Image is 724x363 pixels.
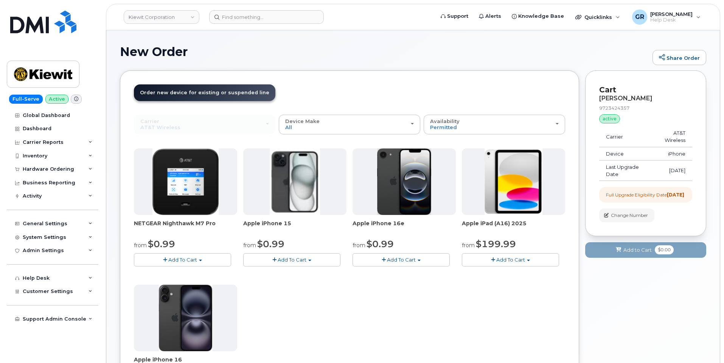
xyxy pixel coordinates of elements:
[627,9,706,25] div: Gabriel Rains
[243,220,346,235] div: Apple iPhone 15
[650,126,692,147] td: AT&T Wireless
[435,9,474,24] a: Support
[148,238,175,249] span: $0.99
[134,220,237,235] div: NETGEAR Nighthawk M7 Pro
[599,126,650,147] td: Carrier
[387,257,416,263] span: Add To Cart
[655,245,674,254] span: $0.00
[462,242,475,249] small: from
[168,257,197,263] span: Add To Cart
[653,50,706,65] a: Share Order
[285,124,292,130] span: All
[485,12,501,20] span: Alerts
[650,160,692,181] td: [DATE]
[159,285,212,351] img: iphone_16_plus.png
[585,242,706,258] button: Add to Cart $0.00
[611,212,648,219] span: Change Number
[152,148,219,215] img: nighthawk_m7_pro.png
[243,253,340,266] button: Add To Cart
[134,242,147,249] small: from
[124,10,199,24] a: Kiewit Corporation
[584,14,612,20] span: Quicklinks
[257,238,284,249] span: $0.99
[474,9,506,24] a: Alerts
[506,9,569,24] a: Knowledge Base
[353,220,456,235] div: Apple iPhone 16e
[599,95,692,102] div: [PERSON_NAME]
[367,238,394,249] span: $0.99
[650,11,693,17] span: [PERSON_NAME]
[279,115,420,134] button: Device Make All
[599,209,654,222] button: Change Number
[285,118,320,124] span: Device Make
[599,160,650,181] td: Last Upgrade Date
[120,45,649,58] h1: New Order
[353,242,365,249] small: from
[691,330,718,357] iframe: Messenger Launcher
[462,220,565,235] div: Apple iPad (A16) 2025
[353,253,450,266] button: Add To Cart
[518,12,564,20] span: Knowledge Base
[599,147,650,161] td: Device
[650,147,692,161] td: iPhone
[278,257,306,263] span: Add To Cart
[209,10,324,24] input: Find something...
[424,115,565,134] button: Availability Permitted
[599,84,692,95] p: Cart
[570,9,625,25] div: Quicklinks
[650,17,693,23] span: Help Desk
[134,253,231,266] button: Add To Cart
[462,253,559,266] button: Add To Cart
[447,12,468,20] span: Support
[270,148,320,215] img: iphone15.jpg
[485,148,542,215] img: iPad_A16.PNG
[430,118,460,124] span: Availability
[496,257,525,263] span: Add To Cart
[377,148,432,215] img: iphone16e.png
[667,192,684,198] strong: [DATE]
[430,124,457,130] span: Permitted
[243,242,256,249] small: from
[476,238,516,249] span: $199.99
[140,90,269,95] span: Order new device for existing or suspended line
[599,105,692,111] div: 9723424357
[599,114,620,123] div: active
[606,192,684,198] div: Full Upgrade Eligibility Date
[635,12,644,22] span: GR
[623,246,652,254] span: Add to Cart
